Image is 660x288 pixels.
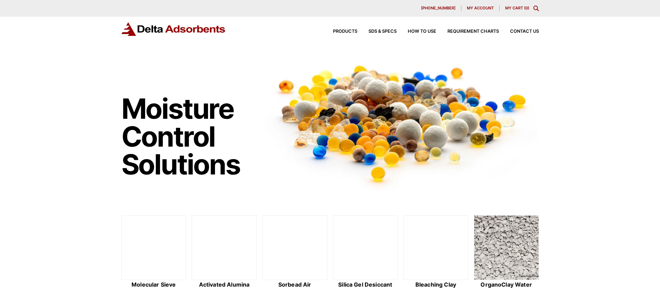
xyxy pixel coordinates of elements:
[461,6,500,11] a: My account
[447,29,499,34] span: Requirement Charts
[333,29,357,34] span: Products
[467,6,494,10] span: My account
[533,6,539,11] div: Toggle Modal Content
[415,6,461,11] a: [PHONE_NUMBER]
[262,53,539,193] img: Image
[121,95,256,178] h1: Moisture Control Solutions
[322,29,357,34] a: Products
[357,29,397,34] a: SDS & SPECS
[510,29,539,34] span: Contact Us
[368,29,397,34] span: SDS & SPECS
[525,6,528,10] span: 0
[403,281,468,288] h2: Bleaching Clay
[499,29,539,34] a: Contact Us
[333,281,398,288] h2: Silica Gel Desiccant
[262,281,327,288] h2: Sorbead Air
[121,22,226,36] img: Delta Adsorbents
[192,281,257,288] h2: Activated Alumina
[505,6,529,10] a: My Cart (0)
[121,281,186,288] h2: Molecular Sieve
[408,29,436,34] span: How to Use
[397,29,436,34] a: How to Use
[436,29,499,34] a: Requirement Charts
[421,6,455,10] span: [PHONE_NUMBER]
